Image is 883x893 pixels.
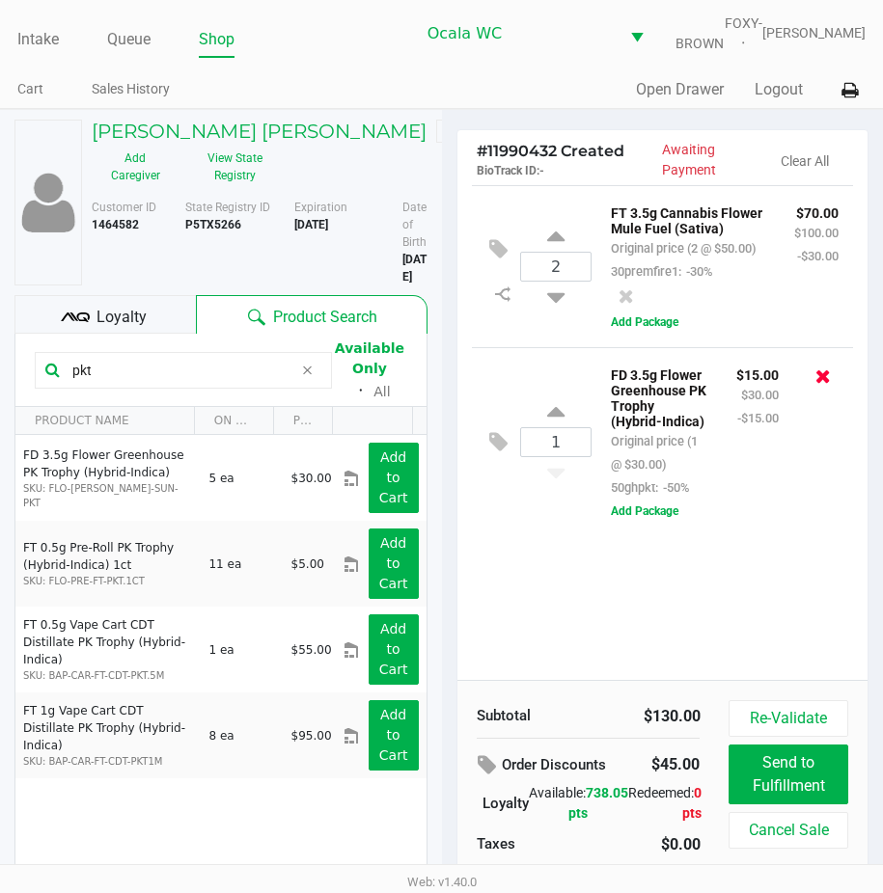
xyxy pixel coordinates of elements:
[539,164,544,177] span: -
[200,607,282,692] td: 1 ea
[762,23,866,43] span: [PERSON_NAME]
[92,120,427,143] h5: [PERSON_NAME] [PERSON_NAME]
[369,528,419,599] button: Add to Cart
[477,748,617,783] div: Order Discounts
[23,754,192,769] p: SKU: BAP-CAR-FT-CDT-PKT1M
[794,201,839,221] p: $70.00
[273,407,333,435] th: PRICE
[611,313,678,331] button: Add Package
[107,26,151,53] a: Queue
[369,700,419,771] button: Add to Cart
[92,143,179,191] button: Add Caregiver
[619,11,655,56] button: Select
[92,218,139,231] b: 1464582
[755,78,803,101] button: Logout
[729,700,847,737] button: Re-Validate
[185,218,241,231] b: P5TX5266
[477,142,624,160] span: 11990432 Created
[369,614,419,685] button: Add to Cart
[477,705,574,727] div: Subtotal
[23,481,192,510] p: SKU: FLO-[PERSON_NAME]-SUN-PKT
[736,363,779,383] p: $15.00
[369,443,419,513] button: Add to Cart
[194,407,273,435] th: ON HAND
[294,201,347,214] span: Expiration
[294,218,328,231] b: [DATE]
[23,574,192,588] p: SKU: FLO-PRE-FT-PKT.1CT
[477,793,529,815] div: Loyalty
[379,449,408,505] app-button-loader: Add to Cart
[477,142,487,160] span: #
[611,434,698,472] small: Original price (1 @ $30.00)
[379,535,408,591] app-button-loader: Add to Cart
[797,249,839,263] small: -$30.00
[291,557,324,571] span: $5.00
[23,668,192,683] p: SKU: BAP-CAR-FT-CDT-PKT.5M
[611,480,689,495] small: 50ghpkt:
[568,785,628,821] span: 738.05 pts
[681,264,712,279] span: -30%
[662,140,761,180] p: Awaiting Payment
[17,26,59,53] a: Intake
[611,264,712,279] small: 30premfire1:
[185,201,270,214] span: State Registry ID
[477,833,574,855] div: Taxes
[97,306,147,329] span: Loyalty
[200,435,282,521] td: 5 ea
[682,785,702,821] span: 0 pts
[200,521,282,607] td: 11 ea
[179,143,280,191] button: View State Registry
[17,77,43,101] a: Cart
[92,201,156,214] span: Customer ID
[348,382,373,400] span: ᛫
[434,206,503,256] li: More
[741,388,779,402] small: $30.00
[15,692,200,778] td: FT 1g Vape Cart CDT Distillate PK Trophy (Hybrid-Indica)
[379,621,408,677] app-button-loader: Add to Cart
[529,783,628,824] div: Available:
[92,77,170,101] a: Sales History
[781,151,829,172] button: Clear All
[611,241,756,256] small: Original price (2 @ $50.00)
[15,407,194,435] th: PRODUCT NAME
[15,435,200,521] td: FD 3.5g Flower Greenhouse PK Trophy (Hybrid-Indica)
[15,521,200,607] td: FT 0.5g Pre-Roll PK Trophy (Hybrid-Indica) 1ct
[794,226,839,240] small: $100.00
[611,201,765,236] p: FT 3.5g Cannabis Flower Mule Fuel (Sativa)
[373,382,390,402] button: All
[402,253,427,284] b: [DATE]
[636,78,724,101] button: Open Drawer
[477,164,539,177] span: BioTrack ID:
[291,472,332,485] span: $30.00
[65,356,292,385] input: Scan or Search Products to Begin
[200,692,282,778] td: 8 ea
[428,22,607,45] span: Ocala WC
[379,707,408,763] app-button-loader: Add to Cart
[436,120,496,143] span: Medical
[676,14,762,54] span: FOXY-BROWN
[729,812,847,849] button: Cancel Sale
[603,833,701,856] div: $0.00
[628,783,702,824] div: Redeemed:
[199,26,235,53] a: Shop
[291,729,332,743] span: $95.00
[603,705,701,728] div: $130.00
[658,480,689,495] span: -50%
[402,201,427,249] span: Date of Birth
[611,502,678,520] button: Add Package
[729,744,847,804] button: Send to Fulfillment
[611,363,707,429] p: FD 3.5g Flower Greenhouse PK Trophy (Hybrid-Indica)
[486,282,520,307] inline-svg: Split item qty to new line
[645,748,700,781] div: $45.00
[291,643,332,657] span: $55.00
[273,306,377,329] span: Product Search
[407,875,477,889] span: Web: v1.40.0
[737,411,779,425] small: -$15.00
[15,607,200,692] td: FT 0.5g Vape Cart CDT Distillate PK Trophy (Hybrid-Indica)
